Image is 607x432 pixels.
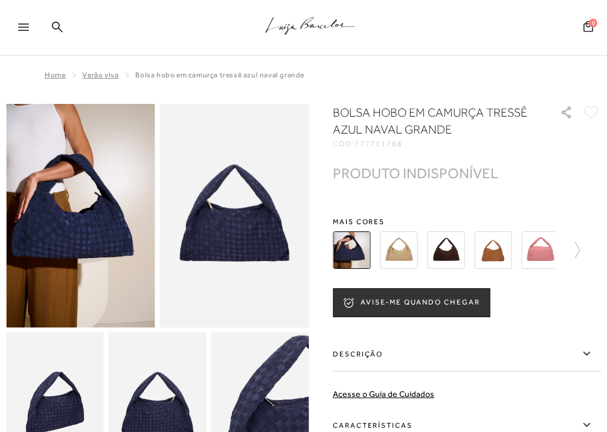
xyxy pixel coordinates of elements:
[333,231,370,269] img: BOLSA HOBO EM CAMURÇA TRESSÊ AZUL NAVAL GRANDE
[333,218,601,225] span: Mais cores
[333,104,532,138] h1: BOLSA HOBO EM CAMURÇA TRESSÊ AZUL NAVAL GRANDE
[333,288,490,317] button: AVISE-ME QUANDO CHEGAR
[333,337,601,372] label: Descrição
[333,389,434,399] a: Acesse o Guia de Cuidados
[6,104,155,327] img: image
[589,19,597,27] span: 0
[135,71,304,79] span: BOLSA HOBO EM CAMURÇA TRESSÊ AZUL NAVAL GRANDE
[474,231,512,269] img: BOLSA HOBO EM CAMURÇA TRESSÊ CARAMELO GRANDE
[380,231,417,269] img: BOLSA HOBO EM CAMURÇA TRESSÊ BEGE FENDI GRANDE
[82,71,118,79] a: Verão Viva
[580,20,597,36] button: 0
[333,167,498,179] div: PRODUTO INDISPONÍVEL
[355,140,403,148] span: 777711788
[160,104,309,327] img: image
[45,71,65,79] a: Home
[427,231,464,269] img: BOLSA HOBO EM CAMURÇA TRESSÊ CAFÉ GRANDE
[333,140,547,147] div: CÓD:
[521,231,559,269] img: BOLSA HOBO EM CAMURÇA TRESSÊ ROSA QUARTZO GRANDE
